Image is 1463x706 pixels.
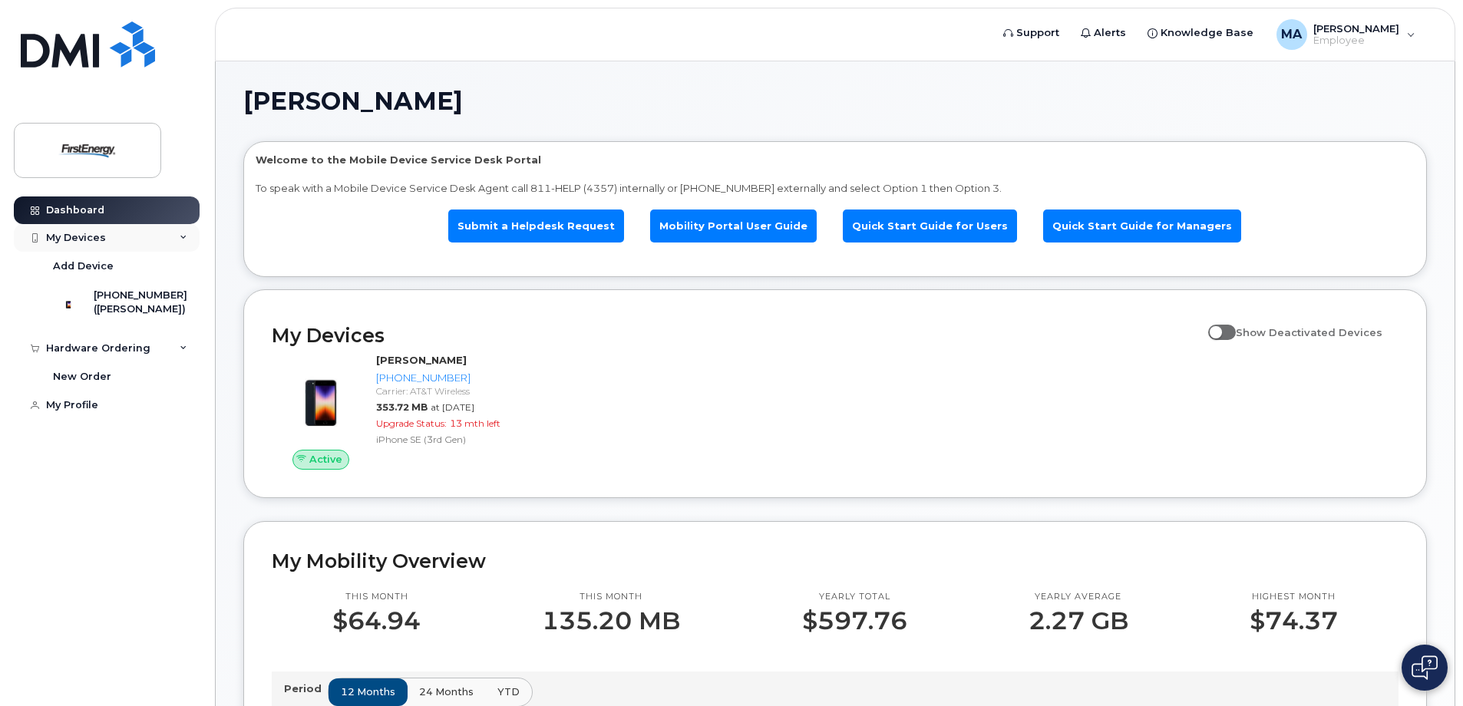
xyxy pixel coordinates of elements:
p: Yearly total [802,591,907,603]
span: Active [309,452,342,467]
p: Yearly average [1029,591,1128,603]
p: $597.76 [802,607,907,635]
img: Open chat [1412,655,1438,680]
p: 135.20 MB [542,607,680,635]
strong: [PERSON_NAME] [376,354,467,366]
span: Show Deactivated Devices [1236,326,1382,338]
span: YTD [497,685,520,699]
span: at [DATE] [431,401,474,413]
span: 24 months [419,685,474,699]
a: Active[PERSON_NAME][PHONE_NUMBER]Carrier: AT&T Wireless353.72 MBat [DATE]Upgrade Status:13 mth le... [272,353,540,470]
p: Highest month [1250,591,1338,603]
div: Carrier: AT&T Wireless [376,384,533,398]
input: Show Deactivated Devices [1208,318,1220,330]
a: Mobility Portal User Guide [650,209,817,242]
p: Welcome to the Mobile Device Service Desk Portal [256,153,1415,167]
p: To speak with a Mobile Device Service Desk Agent call 811-HELP (4357) internally or [PHONE_NUMBER... [256,181,1415,196]
p: This month [542,591,680,603]
h2: My Mobility Overview [272,549,1399,572]
p: 2.27 GB [1029,607,1128,635]
a: Quick Start Guide for Managers [1043,209,1241,242]
span: [PERSON_NAME] [243,90,463,113]
span: Upgrade Status: [376,417,447,429]
img: image20231002-3703462-1angbar.jpeg [284,361,358,434]
a: Quick Start Guide for Users [843,209,1017,242]
p: $74.37 [1250,607,1338,635]
div: iPhone SE (3rd Gen) [376,433,533,446]
p: $64.94 [332,607,421,635]
h2: My Devices [272,324,1200,347]
div: [PHONE_NUMBER] [376,371,533,385]
a: Submit a Helpdesk Request [448,209,624,242]
p: Period [284,681,328,696]
p: This month [332,591,421,603]
span: 353.72 MB [376,401,428,413]
span: 13 mth left [450,417,500,429]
